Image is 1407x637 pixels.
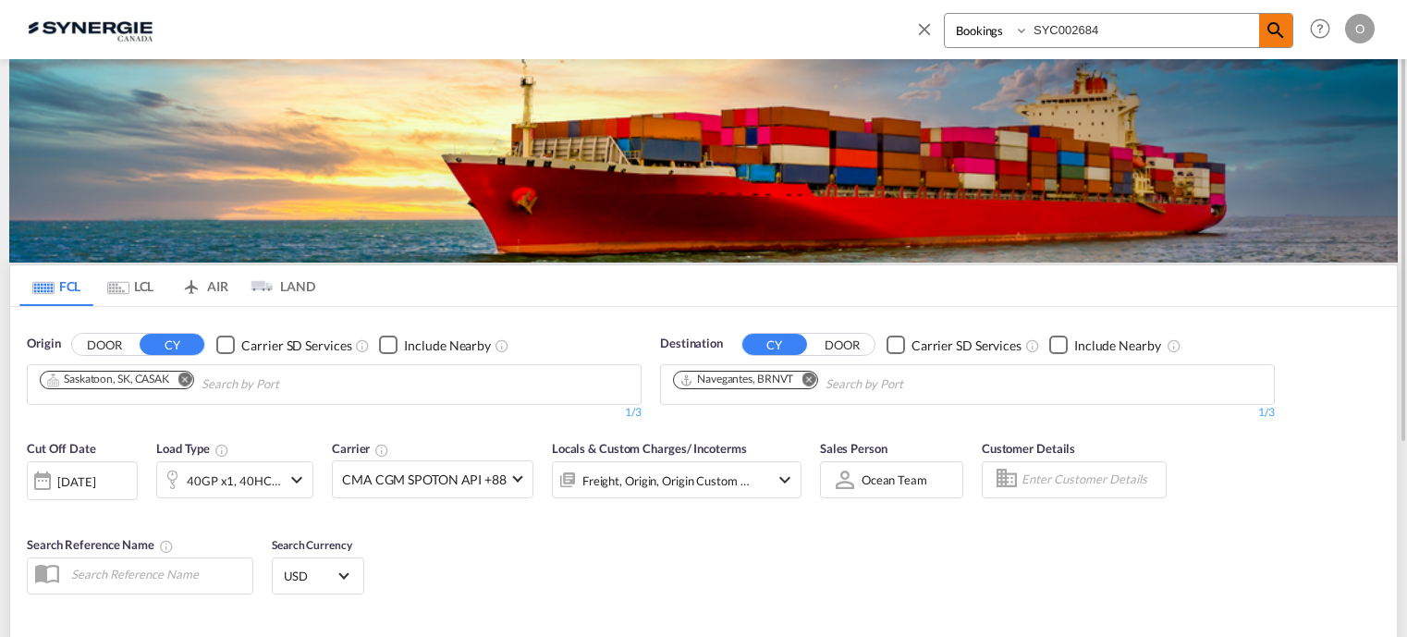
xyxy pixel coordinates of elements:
[774,469,796,491] md-icon: icon-chevron-down
[156,461,313,498] div: 40GP x1 40HC x1icon-chevron-down
[810,335,875,356] button: DOOR
[742,334,807,355] button: CY
[28,8,153,50] img: 1f56c880d42311ef80fc7dca854c8e59.png
[1259,14,1292,47] span: icon-magnify
[202,370,377,399] input: Chips input.
[19,265,93,306] md-tab-item: FCL
[1025,338,1040,353] md-icon: Unchecked: Search for CY (Container Yard) services for all selected carriers.Checked : Search for...
[284,568,336,584] span: USD
[914,13,944,57] span: icon-close
[670,365,1009,399] md-chips-wrap: Chips container. Use arrow keys to select chips.
[379,335,491,354] md-checkbox: Checkbox No Ink
[27,537,174,552] span: Search Reference Name
[93,265,167,306] md-tab-item: LCL
[332,441,389,456] span: Carrier
[1265,19,1287,42] md-icon: icon-magnify
[214,443,229,458] md-icon: icon-information-outline
[62,560,252,588] input: Search Reference Name
[342,471,507,489] span: CMA CGM SPOTON API +88
[1345,14,1375,43] div: O
[241,337,351,355] div: Carrier SD Services
[404,337,491,355] div: Include Nearby
[72,335,137,356] button: DOOR
[27,497,41,522] md-datepicker: Select
[37,365,385,399] md-chips-wrap: Chips container. Use arrow keys to select chips.
[374,443,389,458] md-icon: The selected Trucker/Carrierwill be displayed in the rate results If the rates are from another f...
[1049,335,1161,354] md-checkbox: Checkbox No Ink
[1022,466,1160,494] input: Enter Customer Details
[1167,338,1181,353] md-icon: Unchecked: Ignores neighbouring ports when fetching rates.Checked : Includes neighbouring ports w...
[9,59,1398,263] img: LCL+%26+FCL+BACKGROUND.png
[820,441,887,456] span: Sales Person
[1304,13,1336,44] span: Help
[887,335,1022,354] md-checkbox: Checkbox No Ink
[982,441,1075,456] span: Customer Details
[272,538,352,552] span: Search Currency
[660,335,723,353] span: Destination
[159,539,174,554] md-icon: Your search will be saved by the below given name
[552,461,801,498] div: Freight Origin Origin Custom Destination Destination Custom Factory Stuffingicon-chevron-down
[1029,14,1259,46] input: Enter Booking ID, Reference ID, Order ID
[552,441,747,456] span: Locals & Custom Charges
[826,370,1001,399] input: Chips input.
[355,338,370,353] md-icon: Unchecked: Search for CY (Container Yard) services for all selected carriers.Checked : Search for...
[860,466,929,493] md-select: Sales Person: Ocean team
[679,372,793,387] div: Navegantes, BRNVT
[27,461,138,500] div: [DATE]
[27,405,642,421] div: 1/3
[27,441,96,456] span: Cut Off Date
[1304,13,1345,46] div: Help
[862,472,927,487] div: Ocean team
[1074,337,1161,355] div: Include Nearby
[582,468,751,494] div: Freight Origin Origin Custom Destination Destination Custom Factory Stuffing
[140,334,204,355] button: CY
[911,337,1022,355] div: Carrier SD Services
[19,265,315,306] md-pagination-wrapper: Use the left and right arrow keys to navigate between tabs
[286,469,308,491] md-icon: icon-chevron-down
[789,372,817,390] button: Remove
[495,338,509,353] md-icon: Unchecked: Ignores neighbouring ports when fetching rates.Checked : Includes neighbouring ports w...
[27,335,60,353] span: Origin
[46,372,173,387] div: Press delete to remove this chip.
[46,372,169,387] div: Saskatoon, SK, CASAK
[156,441,229,456] span: Load Type
[216,335,351,354] md-checkbox: Checkbox No Ink
[165,372,193,390] button: Remove
[282,562,354,589] md-select: Select Currency: $ USDUnited States Dollar
[167,265,241,306] md-tab-item: AIR
[660,405,1275,421] div: 1/3
[57,473,95,490] div: [DATE]
[180,276,202,289] md-icon: icon-airplane
[241,265,315,306] md-tab-item: LAND
[914,18,935,39] md-icon: icon-close
[687,441,747,456] span: / Incoterms
[187,468,281,494] div: 40GP x1 40HC x1
[679,372,797,387] div: Press delete to remove this chip.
